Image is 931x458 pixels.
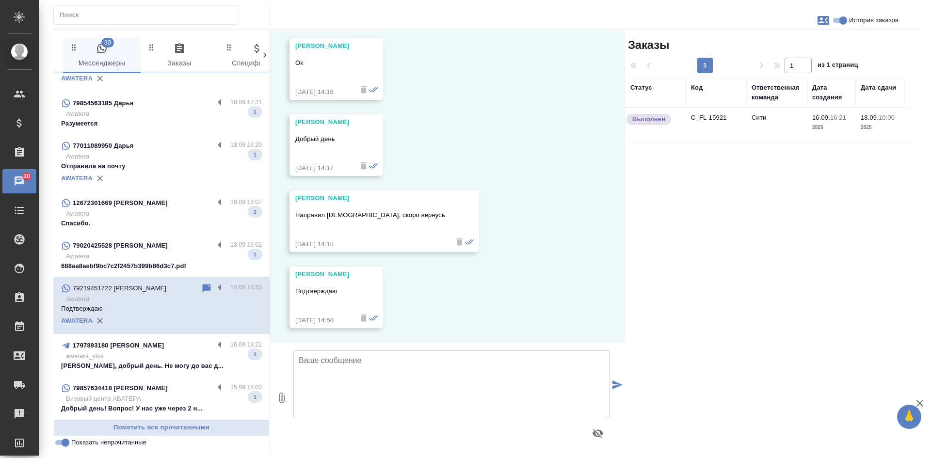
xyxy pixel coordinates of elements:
[61,161,262,171] p: Отправила на почту
[248,250,262,259] span: 1
[71,438,146,447] span: Показать непрочитанные
[248,392,262,402] span: 1
[146,43,212,69] span: Заказы
[53,277,270,334] div: 79219451722 [PERSON_NAME]18.09 14:50AwateraПодтверждаюAWATERA
[69,43,135,69] span: Мессенджеры
[53,334,270,377] div: 1797893180 [PERSON_NAME]16.09 18:22awatera_visa[PERSON_NAME], добрый день. Не могу до вас д...1
[295,286,349,296] p: Подтверждаю
[295,41,349,51] div: [PERSON_NAME]
[66,294,262,304] p: Awatera
[812,114,830,121] p: 16.09,
[53,134,270,191] div: 77011089950 Дарья18.09 16:20AwateraОтправила на почту1AWATERA
[61,174,93,182] a: AWATERA
[752,83,803,102] div: Ответственная команда
[73,98,134,108] p: 79854563185 Дарья
[626,113,681,126] div: Выставляет ПМ после сдачи и проведения начислений. Последний этап для ПМа
[61,304,262,314] p: Подтверждаю
[295,117,349,127] div: [PERSON_NAME]
[61,361,262,371] p: [PERSON_NAME], добрый день. Не могу до вас д...
[61,219,262,228] p: Спасибо.
[295,87,349,97] div: [DATE] 14:16
[93,314,107,328] button: Удалить привязку
[861,83,896,93] div: Дата сдачи
[849,16,899,25] span: История заказов
[93,71,107,86] button: Удалить привязку
[61,317,93,324] a: AWATERA
[61,404,262,413] p: Добрый день! Вопрос! У нас уже через 2 н...
[295,193,445,203] div: [PERSON_NAME]
[230,97,262,107] p: 18.09 17:31
[66,152,262,161] p: Awatera
[53,234,270,277] div: 79020425528 [PERSON_NAME]18.09 16:02Awatera688aa8aebf9bc7c2f2457b399b86d3c7.pdf1
[812,83,851,102] div: Дата создания
[248,349,262,359] span: 1
[69,43,79,52] svg: Зажми и перетащи, чтобы поменять порядок вкладок
[73,198,168,208] p: 12672301669 [PERSON_NAME]
[630,83,652,93] div: Статус
[2,169,36,193] a: 30
[248,207,262,217] span: 2
[230,240,262,250] p: 18.09 16:02
[626,37,669,53] span: Заказы
[248,107,262,117] span: 1
[66,252,262,261] p: Awatera
[686,108,747,142] td: C_FL-15921
[747,108,807,142] td: Сити
[93,171,107,186] button: Удалить привязку
[53,377,270,419] div: 79857634418 [PERSON_NAME]15.09 16:00Визовый центр АВАТЕРАДобрый день! Вопрос! У нас уже через 2 н...
[295,210,445,220] p: Направил [DEMOGRAPHIC_DATA], скоро вернусь
[53,419,270,436] button: Пометить все прочитанными
[230,140,262,150] p: 18.09 16:20
[879,114,895,121] p: 10:00
[224,43,290,69] span: Спецификации
[295,316,349,325] div: [DATE] 14:50
[818,59,858,73] span: из 1 страниц
[861,123,899,132] p: 2025
[830,114,846,121] p: 16:21
[230,340,262,349] p: 16.09 18:22
[73,341,164,350] p: 1797893180 [PERSON_NAME]
[73,241,168,251] p: 79020425528 [PERSON_NAME]
[632,114,665,124] p: Выполнен
[66,394,262,404] p: Визовый центр АВАТЕРА
[53,92,270,134] div: 79854563185 Дарья18.09 17:31AwateraРазумеется1
[61,119,262,128] p: Разумеется
[61,75,93,82] a: AWATERA
[295,163,349,173] div: [DATE] 14:17
[901,407,917,427] span: 🙏
[73,284,166,293] p: 79219451722 [PERSON_NAME]
[812,123,851,132] p: 2025
[17,172,36,181] span: 30
[230,382,262,392] p: 15.09 16:00
[59,422,264,433] span: Пометить все прочитанными
[73,383,168,393] p: 79857634418 [PERSON_NAME]
[225,43,234,52] svg: Зажми и перетащи, чтобы поменять порядок вкладок
[861,114,879,121] p: 18.09,
[61,261,262,271] p: 688aa8aebf9bc7c2f2457b399b86d3c7.pdf
[248,150,262,159] span: 1
[897,405,921,429] button: 🙏
[101,38,114,47] span: 30
[230,283,262,292] p: 18.09 14:50
[295,134,349,144] p: Добрый день
[53,191,270,234] div: 12672301669 [PERSON_NAME]18.09 16:07AwateraСпасибо.2
[60,8,239,22] input: Поиск
[66,209,262,219] p: Awatera
[66,351,262,361] p: awatera_visa
[295,269,349,279] div: [PERSON_NAME]
[812,9,835,32] button: Заявки
[66,109,262,119] p: Awatera
[295,239,445,249] div: [DATE] 14:18
[73,141,134,151] p: 77011089950 Дарья
[586,422,610,445] button: Предпросмотр
[295,58,349,68] p: Ок
[230,197,262,207] p: 18.09 16:07
[691,83,703,93] div: Код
